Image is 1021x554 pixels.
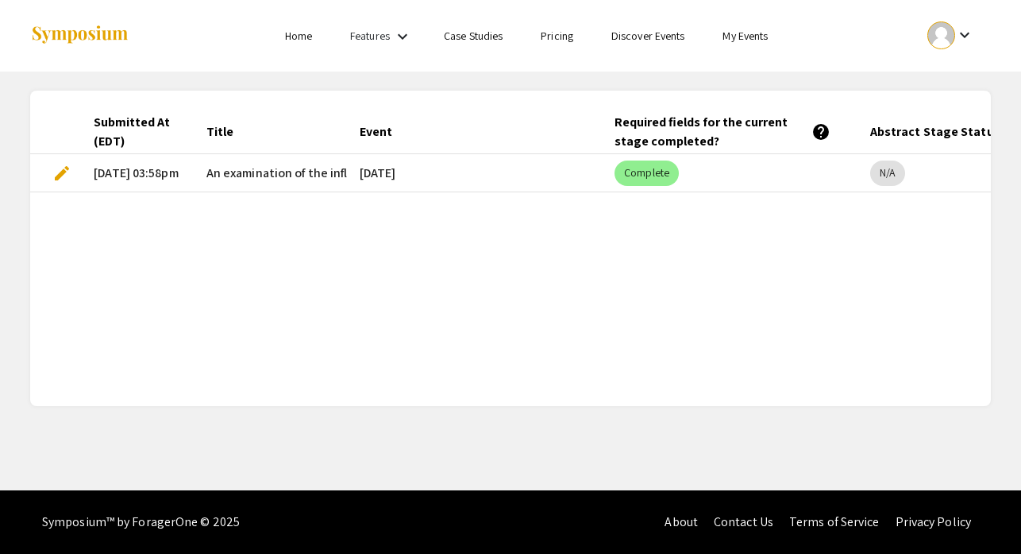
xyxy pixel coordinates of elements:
[541,29,573,43] a: Pricing
[350,29,390,43] a: Features
[444,29,503,43] a: Case Studies
[94,113,184,151] div: Submitted At (EDT)
[206,164,1011,183] span: An examination of the influence of a history of myocardial [MEDICAL_DATA] on poor physical health...
[206,122,248,141] div: Title
[42,490,240,554] div: Symposium™ by ForagerOne © 2025
[955,25,974,45] mat-icon: Expand account dropdown
[52,164,71,183] span: edit
[81,154,193,192] mat-cell: [DATE] 03:58pm
[94,113,170,151] div: Submitted At (EDT)
[615,113,845,151] div: Required fields for the current stage completed?help
[360,122,406,141] div: Event
[347,154,603,192] mat-cell: [DATE]
[360,122,392,141] div: Event
[615,161,679,186] mat-chip: Complete
[30,25,129,46] img: Symposium by ForagerOne
[714,513,773,530] a: Contact Us
[285,29,312,43] a: Home
[393,27,412,46] mat-icon: Expand Features list
[206,122,233,141] div: Title
[789,513,880,530] a: Terms of Service
[811,122,830,141] mat-icon: help
[722,29,768,43] a: My Events
[896,513,971,530] a: Privacy Policy
[870,161,905,186] mat-chip: N/A
[911,17,991,53] button: Expand account dropdown
[615,113,830,151] div: Required fields for the current stage completed?
[611,29,685,43] a: Discover Events
[665,513,698,530] a: About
